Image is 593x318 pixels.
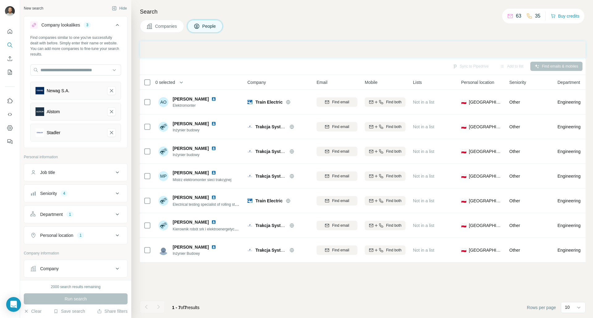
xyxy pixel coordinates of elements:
span: Find email [332,99,349,105]
span: Not in a list [413,198,434,203]
div: Seniority [40,190,57,196]
span: Engineering [557,173,581,179]
button: Save search [53,308,85,314]
span: Mistrz elektromonter sieci trakcyjnej [173,178,231,182]
p: 10 [565,304,570,310]
span: Not in a list [413,174,434,179]
button: Clear [24,308,41,314]
button: Find both [365,147,406,156]
div: New search [24,6,43,11]
span: Other [509,100,520,105]
span: Inżynier budowy [173,127,224,133]
span: Trakcja System Sp z o.o. [255,174,306,179]
button: Find email [317,97,357,107]
span: [PERSON_NAME] [173,194,209,200]
button: Company lookalikes3 [24,18,127,35]
img: Stadler-logo [36,128,44,137]
img: Newag S.A.-logo [36,86,44,95]
img: LinkedIn logo [211,121,216,126]
button: Find email [317,221,357,230]
img: Logo of Train Electric [247,198,252,203]
span: Engineering [557,198,581,204]
button: Job title [24,165,127,180]
img: Logo of Train Electric [247,100,252,105]
div: Stadler [47,130,60,136]
span: Email [317,79,327,85]
button: Share filters [97,308,128,314]
span: Find email [332,173,349,179]
div: Department [40,211,63,217]
img: Logo of Trakcja System Sp z o.o. [247,223,252,228]
span: Trakcja System Sp z o.o. [255,248,306,253]
span: [GEOGRAPHIC_DATA] [469,124,502,130]
img: Logo of Trakcja System Sp z o.o. [247,149,252,154]
span: Find both [386,247,402,253]
button: Find both [365,171,406,181]
p: 63 [516,12,521,20]
span: Inżynier Budowy [173,251,224,256]
button: Seniority4 [24,186,127,201]
span: Trakcja System Sp z o.o. [255,124,306,129]
img: Avatar [5,6,15,16]
div: 4 [61,191,68,196]
span: Elektromonter [173,103,224,108]
div: AO [158,97,168,107]
span: [GEOGRAPHIC_DATA] [469,173,502,179]
span: Other [509,223,520,228]
div: Find companies similar to one you've successfully dealt with before. Simply enter their name or w... [30,35,121,57]
span: Train Electric [255,198,283,204]
span: People [202,23,217,29]
img: Avatar [158,245,168,255]
img: Logo of Trakcja System Sp z o.o. [247,124,252,129]
div: Personal location [40,232,73,238]
span: Engineering [557,148,581,155]
button: Newag S.A.-remove-button [107,86,116,95]
img: Logo of Trakcja System Sp z o.o. [247,174,252,179]
span: Find email [332,247,349,253]
span: Other [509,174,520,179]
span: Other [509,198,520,203]
button: Find email [317,122,357,131]
img: Alstom-logo [36,107,44,116]
button: Find both [365,122,406,131]
img: LinkedIn logo [211,220,216,225]
button: Find both [365,221,406,230]
button: Quick start [5,26,15,37]
button: Personal location1 [24,228,127,243]
span: Find email [332,149,349,154]
p: 35 [535,12,540,20]
button: Enrich CSV [5,53,15,64]
span: [PERSON_NAME] [173,244,209,250]
span: Find both [386,173,402,179]
button: Hide [107,4,131,13]
span: Engineering [557,247,581,253]
span: [PERSON_NAME] [173,145,209,151]
span: Companies [155,23,178,29]
img: LinkedIn logo [211,170,216,175]
span: 🇵🇱 [461,173,466,179]
button: Find email [317,196,357,205]
button: Find email [317,246,357,255]
span: Other [509,248,520,253]
div: Alstom [47,109,60,115]
span: Find email [332,124,349,130]
img: LinkedIn logo [211,146,216,151]
div: Company lookalikes [41,22,80,28]
span: Department [557,79,580,85]
div: Job title [40,169,55,176]
span: Trakcja System Sp z o.o. [255,223,306,228]
img: LinkedIn logo [211,195,216,200]
span: Other [509,124,520,129]
span: Train Electric [255,99,283,105]
span: [GEOGRAPHIC_DATA] [469,148,502,155]
span: Not in a list [413,248,434,253]
span: [PERSON_NAME] [173,170,209,176]
img: Logo of Trakcja System Sp z o.o. [247,248,252,253]
img: Avatar [158,221,168,230]
button: Find email [317,171,357,181]
span: Engineering [557,222,581,229]
button: Search [5,39,15,51]
span: Find both [386,198,402,204]
span: [PERSON_NAME] [173,219,209,225]
div: Open Intercom Messenger [6,297,21,312]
